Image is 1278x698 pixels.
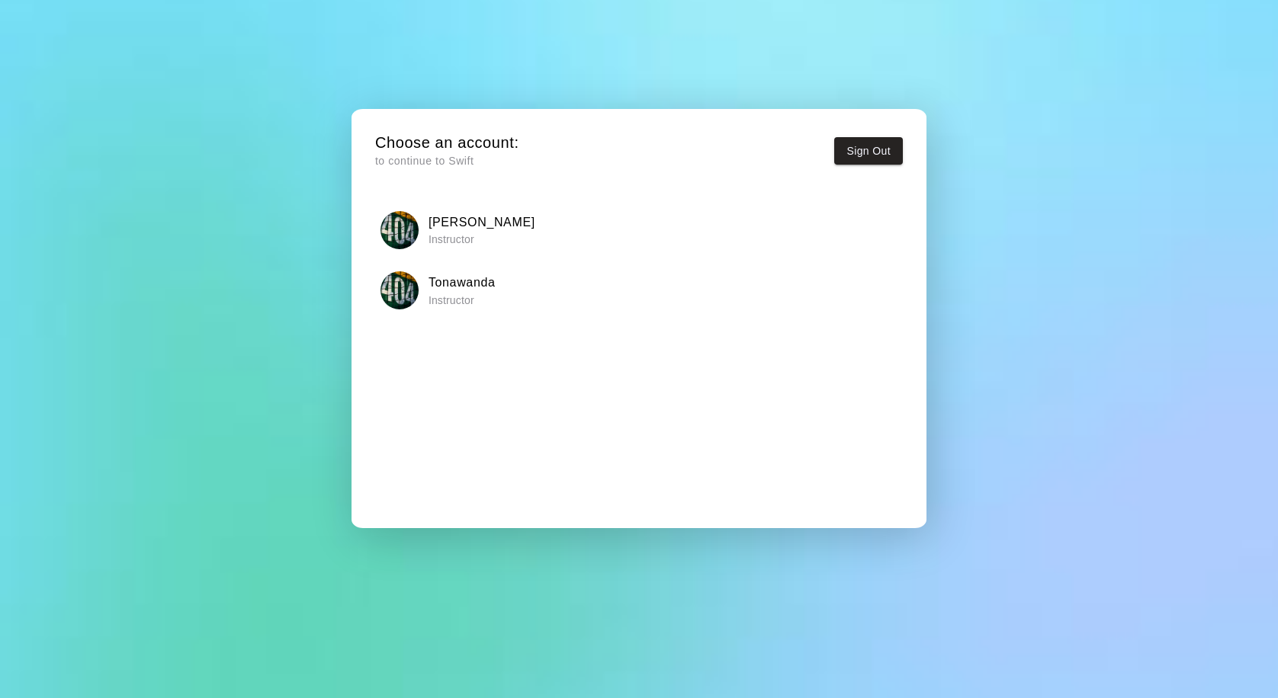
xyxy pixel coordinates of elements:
h6: Tonawanda [429,273,496,293]
button: Sign Out [834,137,903,165]
img: Tonawanda [381,271,419,309]
button: Clarence[PERSON_NAME] Instructor [375,206,903,254]
button: TonawandaTonawanda Instructor [375,266,903,314]
h5: Choose an account: [375,133,519,153]
p: Instructor [429,232,535,247]
p: to continue to Swift [375,153,519,169]
img: Clarence [381,211,419,249]
p: Instructor [429,293,496,308]
h6: [PERSON_NAME] [429,213,535,232]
